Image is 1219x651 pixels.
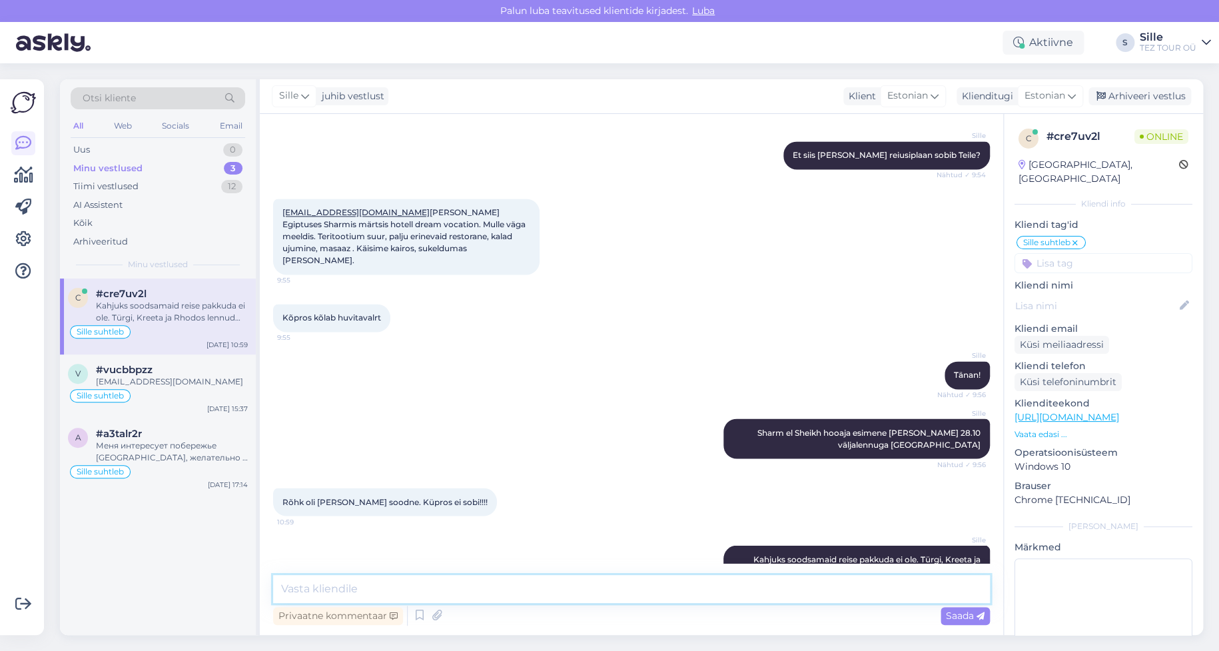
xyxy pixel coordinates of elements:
[1140,43,1196,53] div: TEZ TOUR OÜ
[936,534,986,544] span: Sille
[1015,493,1192,507] p: Chrome [TECHNICAL_ID]
[1015,396,1192,410] p: Klienditeekond
[1015,373,1122,391] div: Küsi telefoninumbrit
[1018,158,1179,186] div: [GEOGRAPHIC_DATA], [GEOGRAPHIC_DATA]
[221,180,242,193] div: 12
[1015,428,1192,440] p: Vaata edasi ...
[843,89,876,103] div: Klient
[1015,336,1109,354] div: Küsi meiliaadressi
[936,459,986,469] span: Nähtud ✓ 9:56
[1140,32,1211,53] a: SilleTEZ TOUR OÜ
[753,554,983,576] span: Kahjuks soodsamaid reise pakkuda ei ole. Türgi, Kreeta ja Rhodos lennud välja müüdud
[75,293,81,303] span: c
[1116,33,1134,52] div: S
[73,199,123,212] div: AI Assistent
[208,480,248,490] div: [DATE] 17:14
[1015,540,1192,554] p: Märkmed
[757,427,983,449] span: Sharm el Sheikh hooaja esimene [PERSON_NAME] 28.10 väljalennuga [GEOGRAPHIC_DATA]
[96,428,142,440] span: #a3talr2r
[282,313,381,323] span: Kõpros kõlab huvitavalrt
[1015,198,1192,210] div: Kliendi info
[277,275,327,285] span: 9:55
[936,170,986,180] span: Nähtud ✓ 9:54
[277,332,327,342] span: 9:55
[73,235,128,249] div: Arhiveeritud
[793,150,981,160] span: Et siis [PERSON_NAME] reiusiplaan sobib Teile?
[77,468,124,476] span: Sille suhtleb
[159,117,192,135] div: Socials
[223,143,242,157] div: 0
[77,328,124,336] span: Sille suhtleb
[282,207,430,217] a: [EMAIL_ADDRESS][DOMAIN_NAME]
[77,392,124,400] span: Sille suhtleb
[1015,279,1192,293] p: Kliendi nimi
[936,408,986,418] span: Sille
[1015,218,1192,232] p: Kliendi tag'id
[128,259,188,271] span: Minu vestlused
[279,89,298,103] span: Sille
[207,404,248,414] div: [DATE] 15:37
[1015,322,1192,336] p: Kliendi email
[1015,520,1192,532] div: [PERSON_NAME]
[1015,446,1192,460] p: Operatsioonisüsteem
[1015,460,1192,474] p: Windows 10
[1088,87,1191,105] div: Arhiveeri vestlus
[887,89,928,103] span: Estonian
[946,610,985,622] span: Saada
[688,5,719,17] span: Luba
[1046,129,1134,145] div: # cre7uv2l
[1015,253,1192,273] input: Lisa tag
[282,496,488,506] span: Rõhk oli [PERSON_NAME] soodne. Küpros ei sobi!!!!
[1015,479,1192,493] p: Brauser
[273,607,403,625] div: Privaatne kommentaar
[73,180,139,193] div: Tiimi vestlused
[96,300,248,324] div: Kahjuks soodsamaid reise pakkuda ei ole. Türgi, Kreeta ja Rhodos lennud välja müüdud
[1026,133,1032,143] span: c
[73,143,90,157] div: Uus
[936,131,986,141] span: Sille
[11,90,36,115] img: Askly Logo
[75,368,81,378] span: v
[224,162,242,175] div: 3
[316,89,384,103] div: juhib vestlust
[954,370,981,380] span: Tänan!
[1024,89,1065,103] span: Estonian
[936,350,986,360] span: Sille
[1015,359,1192,373] p: Kliendi telefon
[75,432,81,442] span: a
[1003,31,1084,55] div: Aktiivne
[1015,411,1119,423] a: [URL][DOMAIN_NAME]
[936,390,986,400] span: Nähtud ✓ 9:56
[111,117,135,135] div: Web
[206,340,248,350] div: [DATE] 10:59
[217,117,245,135] div: Email
[1134,129,1188,144] span: Online
[96,288,147,300] span: #cre7uv2l
[96,440,248,464] div: Меня интересует побережье [GEOGRAPHIC_DATA], желательно в сторону [GEOGRAPHIC_DATA] или сам Кемер...
[1023,239,1070,247] span: Sille suhtleb
[73,217,93,230] div: Kõik
[277,516,327,526] span: 10:59
[73,162,143,175] div: Minu vestlused
[1015,299,1177,313] input: Lisa nimi
[96,376,248,388] div: [EMAIL_ADDRESS][DOMAIN_NAME]
[96,364,153,376] span: #vucbbpzz
[957,89,1013,103] div: Klienditugi
[1140,32,1196,43] div: Sille
[83,91,136,105] span: Otsi kliente
[282,207,528,265] span: [PERSON_NAME] Egiptuses Sharmis märtsis hotell dream vocation. Mulle väga meeldis. Teritootium su...
[71,117,86,135] div: All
